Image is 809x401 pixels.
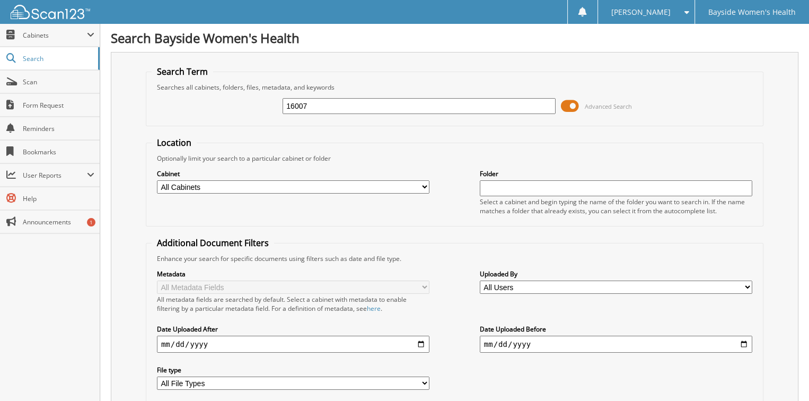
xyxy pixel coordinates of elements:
[152,137,197,149] legend: Location
[157,169,429,178] label: Cabinet
[708,9,796,15] span: Bayside Women's Health
[23,147,94,156] span: Bookmarks
[480,169,752,178] label: Folder
[23,77,94,86] span: Scan
[23,31,87,40] span: Cabinets
[111,29,798,47] h1: Search Bayside Women's Health
[23,124,94,133] span: Reminders
[87,218,95,226] div: 1
[23,194,94,203] span: Help
[23,217,94,226] span: Announcements
[152,237,274,249] legend: Additional Document Filters
[23,171,87,180] span: User Reports
[480,336,752,353] input: end
[611,9,671,15] span: [PERSON_NAME]
[23,54,93,63] span: Search
[152,254,758,263] div: Enhance your search for specific documents using filters such as date and file type.
[480,197,752,215] div: Select a cabinet and begin typing the name of the folder you want to search in. If the name match...
[157,365,429,374] label: File type
[157,269,429,278] label: Metadata
[756,350,809,401] iframe: Chat Widget
[11,5,90,19] img: scan123-logo-white.svg
[152,66,213,77] legend: Search Term
[152,83,758,92] div: Searches all cabinets, folders, files, metadata, and keywords
[157,295,429,313] div: All metadata fields are searched by default. Select a cabinet with metadata to enable filtering b...
[23,101,94,110] span: Form Request
[480,325,752,334] label: Date Uploaded Before
[585,102,632,110] span: Advanced Search
[152,154,758,163] div: Optionally limit your search to a particular cabinet or folder
[480,269,752,278] label: Uploaded By
[157,325,429,334] label: Date Uploaded After
[367,304,381,313] a: here
[157,336,429,353] input: start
